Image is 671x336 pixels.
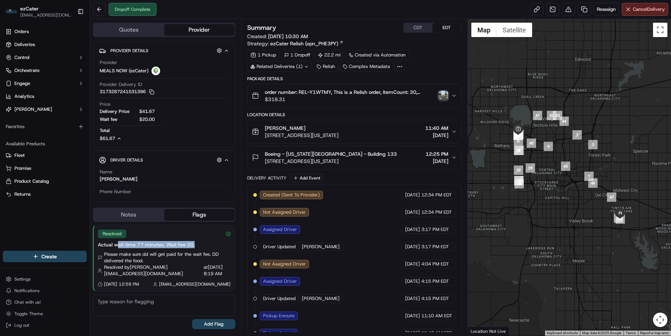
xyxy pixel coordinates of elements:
div: Actual wait time 77 minutes. Wait fee 20. [98,241,231,248]
span: Chat with us! [14,299,41,305]
button: Notes [94,209,164,221]
a: 📗Knowledge Base [4,101,58,114]
button: Show street map [471,23,497,37]
div: Resolved [98,230,126,238]
a: ezCater Relish (opn_PHE3PY) [270,40,344,47]
span: Boeing - [US_STATE][GEOGRAPHIC_DATA] - Building 133 [265,150,397,158]
span: Driver Details [110,157,143,163]
span: [DATE] [405,209,420,215]
span: Created: [247,33,308,40]
span: [DATE] [405,192,420,198]
span: [EMAIL_ADDRESS][DOMAIN_NAME] [20,12,72,18]
div: 47 [607,192,616,202]
button: Show satellite imagery [497,23,532,37]
div: 4 [544,142,553,151]
span: [DATE] [405,244,420,250]
div: [PERSON_NAME] [100,176,137,182]
span: 11:10 AM EDT [421,313,452,319]
span: Create [41,253,57,260]
button: Driver Details [99,154,229,166]
div: Available Products [3,138,87,150]
button: Total$61.67 [100,127,163,142]
span: ezCater Relish (opn_PHE3PY) [270,40,338,47]
button: Provider Details [99,45,229,56]
span: Pylon [72,122,87,127]
div: 46 [588,178,598,188]
span: API Documentation [68,104,115,112]
div: 44 [559,117,569,126]
button: Settings [3,274,87,284]
span: Knowledge Base [14,104,55,112]
span: Cancel Delivery [633,6,665,13]
span: Analytics [14,93,34,100]
span: Deliveries [14,41,35,48]
div: Relish [313,62,338,72]
span: Fleet [14,152,25,159]
div: 40 [527,139,536,148]
div: 2 [588,140,598,149]
button: Quotes [94,24,164,36]
button: photo_proof_of_delivery image [438,91,448,101]
div: 3 [572,130,582,140]
div: Location Not Live [468,327,509,336]
a: Orders [3,26,87,37]
span: Orchestrate [14,67,40,74]
span: Settings [14,276,31,282]
a: Returns [6,191,84,197]
div: 49 [616,214,625,224]
div: 22.2 mi [315,50,344,60]
span: 4:15 PM EDT [421,295,449,302]
img: melas_now_logo.png [151,67,160,75]
h3: Summary [247,24,276,31]
span: $318.31 [265,96,435,103]
a: Deliveries [3,39,87,50]
button: order number: REL-Y1WTMY, This is a Relish order, ItemCount: 30, itemDescriptions: 1 Ham Sandwich... [248,84,461,107]
span: Please make sure dd will get paid for the wait fee. DD delivered the food. [104,251,231,264]
span: [DATE] [405,261,420,267]
span: order number: REL-Y1WTMY, This is a Relish order, ItemCount: 30, itemDescriptions: 1 Ham Sandwich... [265,88,435,96]
span: Toggle Theme [14,311,43,317]
span: [STREET_ADDRESS][US_STATE] [265,158,397,165]
span: Provider Delivery ID [100,81,142,88]
span: Control [14,54,30,61]
span: $61.67 [100,135,115,141]
img: 1736555255976-a54dd68f-1ca7-489b-9aae-adbdc363a1c4 [7,69,20,82]
div: 34 [514,146,523,155]
span: 12:25 PM [426,150,448,158]
span: ezCater [20,5,38,12]
div: 42 [547,111,556,120]
div: Location Details [247,112,462,118]
button: EDT [432,23,461,32]
span: 3:17 PM EDT [421,244,449,250]
span: MEALS NOW (ezCater) [100,68,149,74]
span: Reassign [597,6,616,13]
span: Created (Sent To Provider) [263,192,320,198]
button: CancelDelivery [622,3,668,16]
button: ezCaterezCater[EMAIL_ADDRESS][DOMAIN_NAME] [3,3,74,20]
span: $41.67 [139,108,163,115]
button: Start new chat [122,71,131,80]
span: [DATE] 10:30 AM [268,33,308,40]
button: Provider [164,24,235,36]
a: Created via Automation [345,50,409,60]
span: Map data ©2025 Google [582,331,621,335]
button: Create [3,251,87,262]
button: Promise [3,163,87,174]
button: Returns [3,189,87,200]
div: 37 [514,176,523,185]
div: Complex Metadata [340,62,393,72]
span: Phone Number [100,189,131,195]
span: Assigned Driver [263,278,297,285]
button: Control [3,52,87,63]
div: 1 Pickup [247,50,280,60]
div: Package Details [247,76,462,82]
button: Orchestrate [3,65,87,76]
a: Product Catalog [6,178,84,185]
div: Favorites [3,121,87,132]
span: [PERSON_NAME] [302,295,340,302]
button: [PERSON_NAME] [3,104,87,115]
span: Driver Updated [263,244,296,250]
span: Promise [14,165,31,172]
span: [PERSON_NAME] [265,124,305,132]
span: 12:34 PM EDT [421,209,452,215]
